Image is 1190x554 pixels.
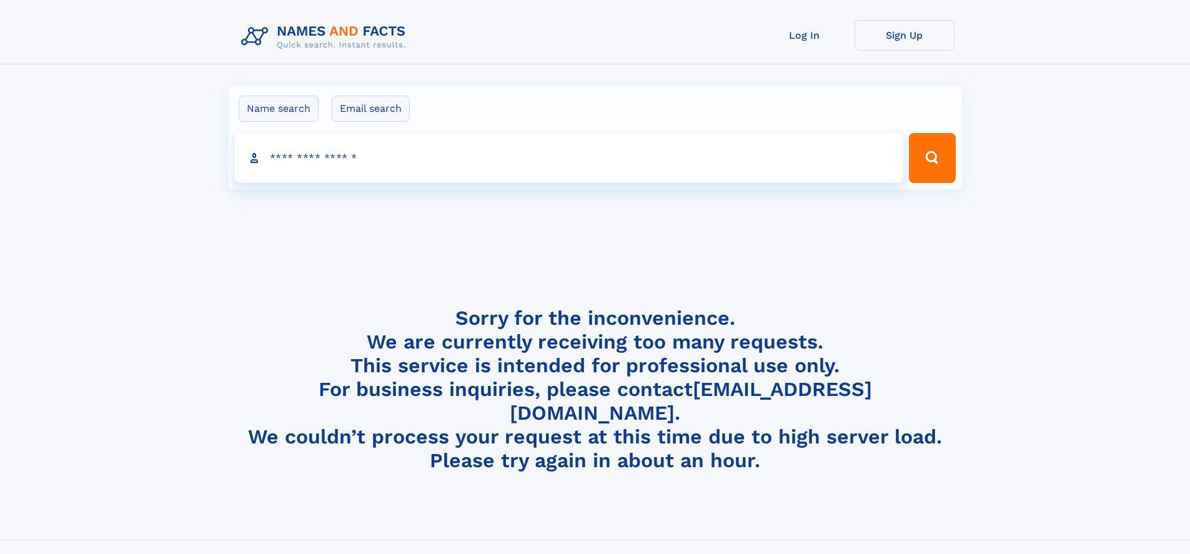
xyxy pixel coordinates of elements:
[236,20,416,54] img: Logo Names and Facts
[332,96,410,122] label: Email search
[755,20,855,51] a: Log In
[235,133,904,183] input: search input
[239,96,319,122] label: Name search
[236,306,954,473] h4: Sorry for the inconvenience. We are currently receiving too many requests. This service is intend...
[510,377,872,425] a: [EMAIL_ADDRESS][DOMAIN_NAME]
[909,133,955,183] button: Search Button
[855,20,954,51] a: Sign Up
